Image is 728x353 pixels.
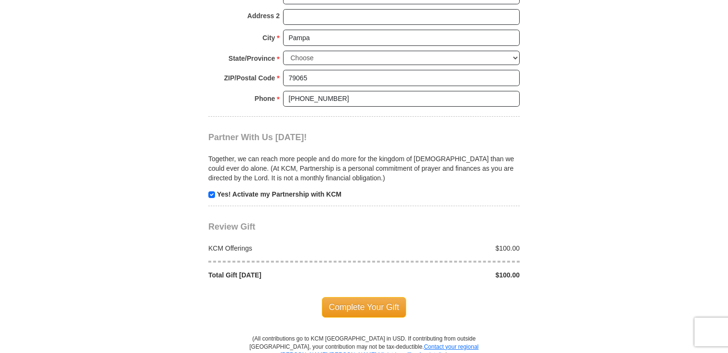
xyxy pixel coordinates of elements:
[364,243,525,253] div: $100.00
[247,9,280,22] strong: Address 2
[228,52,275,65] strong: State/Province
[224,71,275,85] strong: ZIP/Postal Code
[364,270,525,280] div: $100.00
[208,132,307,142] span: Partner With Us [DATE]!
[322,297,407,317] span: Complete Your Gift
[208,154,520,183] p: Together, we can reach more people and do more for the kingdom of [DEMOGRAPHIC_DATA] than we coul...
[262,31,275,44] strong: City
[208,222,255,232] span: Review Gift
[204,270,364,280] div: Total Gift [DATE]
[217,190,341,198] strong: Yes! Activate my Partnership with KCM
[255,92,275,105] strong: Phone
[204,243,364,253] div: KCM Offerings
